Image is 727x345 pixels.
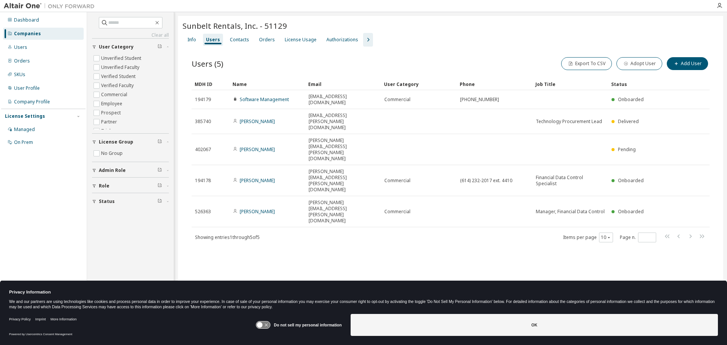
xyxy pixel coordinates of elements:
div: User Profile [14,85,40,91]
label: Commercial [101,90,129,99]
span: Clear filter [158,44,162,50]
a: [PERSON_NAME] [240,146,275,153]
span: 402067 [195,147,211,153]
div: Job Title [535,78,605,90]
span: [PHONE_NUMBER] [460,97,499,103]
button: License Group [92,134,169,150]
label: Partner [101,117,119,126]
span: Clear filter [158,198,162,205]
div: Company Profile [14,99,50,105]
span: Pending [618,146,636,153]
div: License Settings [5,113,45,119]
a: Software Management [240,96,289,103]
label: Unverified Student [101,54,143,63]
span: 194178 [195,178,211,184]
div: User Category [384,78,454,90]
span: [PERSON_NAME][EMAIL_ADDRESS][PERSON_NAME][DOMAIN_NAME] [309,137,378,162]
span: 526363 [195,209,211,215]
span: Commercial [384,97,410,103]
span: Commercial [384,178,410,184]
div: MDH ID [195,78,226,90]
div: Name [232,78,302,90]
span: [EMAIL_ADDRESS][PERSON_NAME][DOMAIN_NAME] [309,112,378,131]
img: Altair One [4,2,98,10]
div: Orders [14,58,30,64]
button: Admin Role [92,162,169,179]
div: Dashboard [14,17,39,23]
span: Role [99,183,109,189]
span: Technology Procurement Lead [536,119,602,125]
div: Status [611,78,664,90]
div: Users [206,37,220,43]
label: Prospect [101,108,122,117]
span: [PERSON_NAME][EMAIL_ADDRESS][PERSON_NAME][DOMAIN_NAME] [309,200,378,224]
span: Commercial [384,209,410,215]
span: Page n. [620,233,656,242]
span: Status [99,198,115,205]
div: Authorizations [326,37,358,43]
label: Employee [101,99,124,108]
a: Clear all [92,32,169,38]
button: Export To CSV [561,57,612,70]
span: 194179 [195,97,211,103]
a: [PERSON_NAME] [240,208,275,215]
span: 385740 [195,119,211,125]
span: Users (5) [192,58,223,69]
button: 10 [601,234,611,240]
span: User Category [99,44,134,50]
span: Showing entries 1 through 5 of 5 [195,234,260,240]
span: Items per page [563,233,613,242]
div: Companies [14,31,41,37]
div: Contacts [230,37,249,43]
div: Email [308,78,378,90]
div: Orders [259,37,275,43]
label: Verified Faculty [101,81,135,90]
span: (614) 232-2017 ext. 4410 [460,178,512,184]
div: Users [14,44,27,50]
a: [PERSON_NAME] [240,177,275,184]
button: Add User [667,57,708,70]
span: Admin Role [99,167,126,173]
a: [PERSON_NAME] [240,118,275,125]
button: Adopt User [616,57,662,70]
span: Clear filter [158,183,162,189]
button: Role [92,178,169,194]
label: Verified Student [101,72,137,81]
div: On Prem [14,139,33,145]
span: Clear filter [158,139,162,145]
span: Onboarded [618,208,644,215]
div: License Usage [285,37,317,43]
button: Status [92,193,169,210]
div: Phone [460,78,529,90]
span: [PERSON_NAME][EMAIL_ADDRESS][PERSON_NAME][DOMAIN_NAME] [309,169,378,193]
label: Unverified Faculty [101,63,141,72]
button: User Category [92,39,169,55]
span: Delivered [618,118,639,125]
span: Financial Data Control Specialist [536,175,605,187]
span: License Group [99,139,133,145]
span: Manager, Financial Data Control [536,209,605,215]
span: Sunbelt Rentals, Inc. - 51129 [183,20,287,31]
div: Managed [14,126,35,133]
label: Trial [101,126,112,136]
span: Onboarded [618,177,644,184]
div: Info [187,37,196,43]
div: SKUs [14,72,25,78]
span: [EMAIL_ADDRESS][DOMAIN_NAME] [309,94,378,106]
span: Clear filter [158,167,162,173]
label: No Group [101,149,124,158]
span: Onboarded [618,96,644,103]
